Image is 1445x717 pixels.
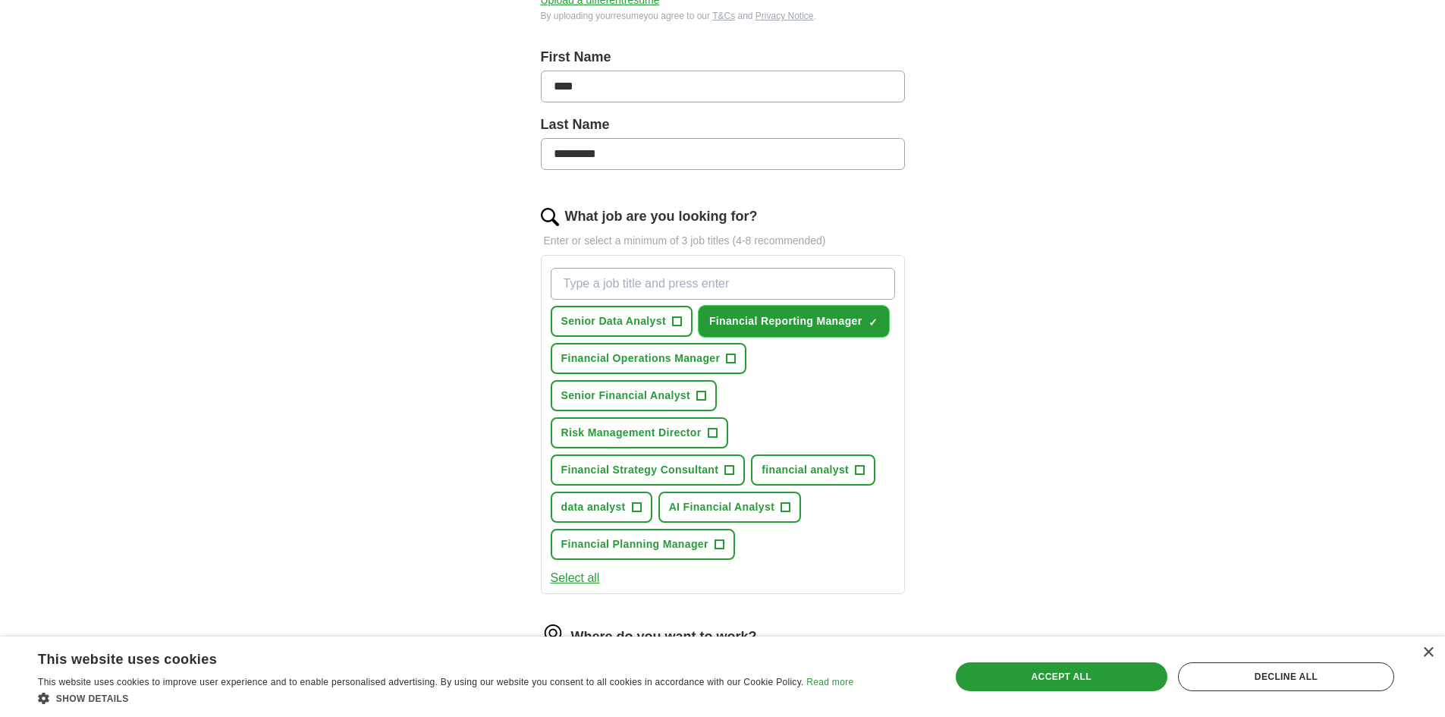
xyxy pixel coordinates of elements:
p: Enter or select a minimum of 3 job titles (4-8 recommended) [541,233,905,249]
a: Privacy Notice [755,11,814,21]
a: T&Cs [712,11,735,21]
span: This website uses cookies to improve user experience and to enable personalised advertising. By u... [38,677,804,687]
label: What job are you looking for? [565,206,758,227]
img: search.png [541,208,559,226]
span: Financial Strategy Consultant [561,462,719,478]
button: Financial Planning Manager [551,529,735,560]
button: Senior Financial Analyst [551,380,717,411]
button: Financial Reporting Manager✓ [699,306,889,337]
div: Show details [38,690,853,706]
button: Risk Management Director [551,417,728,448]
span: Risk Management Director [561,425,702,441]
span: data analyst [561,499,626,515]
button: financial analyst [751,454,875,486]
div: Accept all [956,662,1167,691]
label: First Name [541,47,905,68]
div: By uploading your resume you agree to our and . [541,9,905,23]
span: Senior Financial Analyst [561,388,690,404]
span: financial analyst [762,462,849,478]
button: Senior Data Analyst [551,306,693,337]
button: AI Financial Analyst [658,492,802,523]
a: Read more, opens a new window [806,677,853,687]
button: data analyst [551,492,652,523]
span: AI Financial Analyst [669,499,775,515]
img: location.png [541,624,565,649]
span: Financial Planning Manager [561,536,708,552]
span: ✓ [869,316,878,329]
button: Financial Strategy Consultant [551,454,746,486]
span: Show details [56,693,129,704]
span: Financial Operations Manager [561,351,721,366]
div: This website uses cookies [38,646,815,668]
label: Last Name [541,115,905,135]
button: Select all [551,569,600,587]
span: Senior Data Analyst [561,313,666,329]
label: Where do you want to work? [571,627,757,647]
div: Close [1422,647,1434,659]
button: Financial Operations Manager [551,343,747,374]
div: Decline all [1178,662,1394,691]
span: Financial Reporting Manager [709,313,862,329]
input: Type a job title and press enter [551,268,895,300]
